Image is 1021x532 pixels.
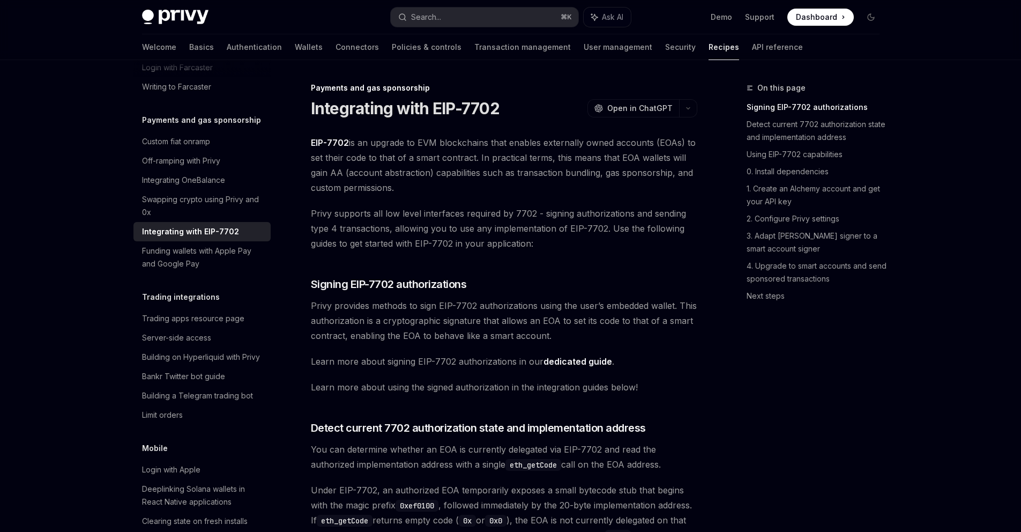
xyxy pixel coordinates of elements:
[133,190,271,222] a: Swapping crypto using Privy and 0x
[711,12,732,23] a: Demo
[133,151,271,171] a: Off-ramping with Privy
[142,370,225,383] div: Bankr Twitter bot guide
[142,331,211,344] div: Server-side access
[142,515,248,528] div: Clearing state on fresh installs
[757,82,806,94] span: On this page
[142,245,264,270] div: Funding wallets with Apple Pay and Google Pay
[311,442,697,472] span: You can determine whether an EOA is currently delegated via EIP-7702 and read the authorized impl...
[133,77,271,97] a: Writing to Farcaster
[142,114,261,127] h5: Payments and gas sponsorship
[745,12,774,23] a: Support
[474,34,571,60] a: Transaction management
[133,405,271,425] a: Limit orders
[311,83,697,93] div: Payments and gas sponsorship
[311,206,697,251] span: Privy supports all low level interfaces required by 7702 - signing authorizations and sending typ...
[142,193,264,219] div: Swapping crypto using Privy and 0x
[142,174,225,187] div: Integrating OneBalance
[311,137,349,149] a: EIP-7702
[133,479,271,512] a: Deeplinking Solana wallets in React Native applications
[747,116,888,146] a: Detect current 7702 authorization state and implementation address
[189,34,214,60] a: Basics
[505,459,561,471] code: eth_getCode
[142,312,244,325] div: Trading apps resource page
[142,10,208,25] img: dark logo
[787,9,854,26] a: Dashboard
[602,12,623,23] span: Ask AI
[607,103,673,114] span: Open in ChatGPT
[747,180,888,210] a: 1. Create an Alchemy account and get your API key
[133,386,271,405] a: Building a Telegram trading bot
[747,146,888,163] a: Using EIP-7702 capabilities
[709,34,739,60] a: Recipes
[142,135,210,148] div: Custom fiat onramp
[133,348,271,367] a: Building on Hyperliquid with Privy
[142,442,168,455] h5: Mobile
[142,463,200,476] div: Login with Apple
[747,287,888,305] a: Next steps
[142,389,253,402] div: Building a Telegram trading bot
[561,13,572,21] span: ⌘ K
[133,132,271,151] a: Custom fiat onramp
[133,367,271,386] a: Bankr Twitter bot guide
[336,34,379,60] a: Connectors
[133,171,271,190] a: Integrating OneBalance
[317,515,372,527] code: eth_getCode
[543,356,612,367] a: dedicated guide
[133,512,271,531] a: Clearing state on fresh installs
[133,309,271,328] a: Trading apps resource page
[459,515,476,527] code: 0x
[142,409,183,422] div: Limit orders
[392,34,461,60] a: Policies & controls
[747,227,888,257] a: 3. Adapt [PERSON_NAME] signer to a smart account signer
[584,34,652,60] a: User management
[747,163,888,180] a: 0. Install dependencies
[587,99,679,117] button: Open in ChatGPT
[133,460,271,479] a: Login with Apple
[311,354,697,369] span: Learn more about signing EIP-7702 authorizations in our .
[665,34,696,60] a: Security
[295,34,323,60] a: Wallets
[133,328,271,348] a: Server-side access
[142,483,264,508] div: Deeplinking Solana wallets in React Native applications
[142,291,220,304] h5: Trading integrations
[142,225,239,238] div: Integrating with EIP-7702
[747,210,888,227] a: 2. Configure Privy settings
[411,11,441,24] div: Search...
[796,12,837,23] span: Dashboard
[133,222,271,241] a: Integrating with EIP-7702
[396,500,438,512] code: 0xef0100
[862,9,880,26] button: Toggle dark mode
[227,34,282,60] a: Authentication
[311,277,467,292] span: Signing EIP-7702 authorizations
[391,8,578,27] button: Search...⌘K
[584,8,631,27] button: Ask AI
[311,135,697,195] span: is an upgrade to EVM blockchains that enables externally owned accounts (EOAs) to set their code ...
[311,99,500,118] h1: Integrating with EIP-7702
[747,257,888,287] a: 4. Upgrade to smart accounts and send sponsored transactions
[142,154,220,167] div: Off-ramping with Privy
[311,298,697,343] span: Privy provides methods to sign EIP-7702 authorizations using the user’s embedded wallet. This aut...
[133,241,271,274] a: Funding wallets with Apple Pay and Google Pay
[142,351,260,364] div: Building on Hyperliquid with Privy
[142,34,176,60] a: Welcome
[752,34,803,60] a: API reference
[311,420,646,435] span: Detect current 7702 authorization state and implementation address
[142,80,211,93] div: Writing to Farcaster
[311,380,697,395] span: Learn more about using the signed authorization in the integration guides below!
[747,99,888,116] a: Signing EIP-7702 authorizations
[485,515,506,527] code: 0x0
